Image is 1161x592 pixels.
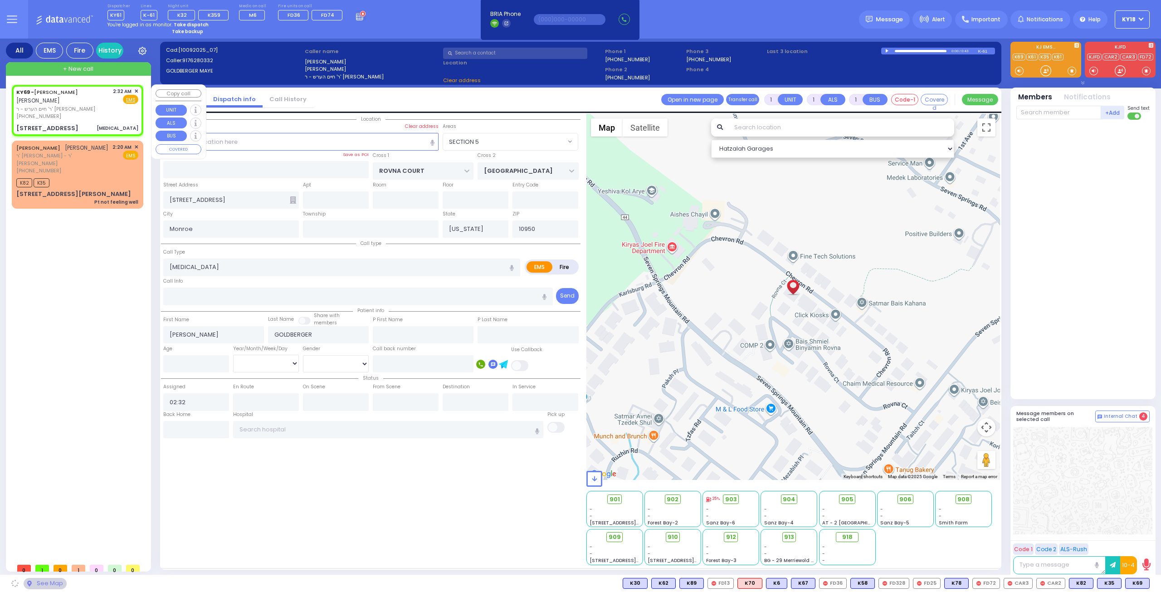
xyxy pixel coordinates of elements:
button: BUS [863,94,888,105]
div: [STREET_ADDRESS][PERSON_NAME] [16,190,131,199]
img: red-radio-icon.svg [976,581,981,586]
u: EMS [126,97,136,103]
label: Gender [303,345,320,352]
span: [STREET_ADDRESS][PERSON_NAME] [590,557,675,564]
a: History [96,43,123,59]
label: State [443,210,455,218]
div: CAR2 [1036,578,1065,589]
span: - [648,550,650,557]
label: Township [303,210,326,218]
button: Drag Pegman onto the map to open Street View [977,451,995,469]
span: Sanz Bay-5 [880,519,909,526]
div: K69 [1125,578,1150,589]
div: K70 [737,578,762,589]
span: [STREET_ADDRESS][PERSON_NAME] [648,557,733,564]
div: JOEL MAYER GOLDBERGER [785,269,801,297]
label: Location [443,59,602,67]
label: Apt [303,181,311,189]
label: Call back number [373,345,416,352]
span: Phone 3 [686,48,764,55]
span: K35 [34,178,49,187]
label: ר' חיים הערש - ר' [PERSON_NAME] [305,73,440,81]
span: SECTION 5 [443,133,578,150]
label: Caller: [166,57,302,64]
input: Search hospital [233,421,544,438]
label: Lines [141,4,157,9]
span: - [764,513,767,519]
span: 0 [54,565,67,572]
span: FD36 [288,11,300,19]
label: [PHONE_NUMBER] [605,74,650,81]
button: Transfer call [726,94,759,105]
span: - [764,543,767,550]
div: See map [24,578,66,589]
label: GOLDBERGER MAYE [166,67,302,75]
a: Dispatch info [206,95,263,103]
label: P Last Name [478,316,507,323]
span: - [590,506,592,513]
label: KJ EMS... [1010,45,1081,51]
span: - [939,506,941,513]
span: - [822,506,825,513]
span: BRIA Phone [490,10,521,18]
div: 0:43 [961,46,969,56]
div: FD328 [878,578,909,589]
span: 912 [726,533,736,542]
span: ר' [PERSON_NAME] - ר' [PERSON_NAME] [16,152,109,167]
span: KY69 - [16,88,34,96]
label: In Service [512,383,536,391]
div: BLS [679,578,704,589]
img: red-radio-icon.svg [917,581,922,586]
button: COVERED [156,144,201,154]
label: KJFD [1085,45,1156,51]
span: members [314,319,337,326]
span: [PHONE_NUMBER] [16,113,61,120]
span: 903 [725,495,737,504]
div: FD72 [972,578,1000,589]
div: FD36 [819,578,847,589]
span: M6 [249,11,257,19]
div: [MEDICAL_DATA] [97,125,138,132]
span: - [706,513,709,519]
span: 1 [72,565,85,572]
label: P First Name [373,316,403,323]
span: - [590,513,592,519]
div: BLS [651,578,676,589]
img: red-radio-icon.svg [1040,581,1045,586]
label: Areas [443,123,456,130]
label: Turn off text [1127,112,1142,121]
button: Show street map [591,118,623,137]
span: ✕ [134,143,138,151]
button: Copy call [156,89,201,98]
span: 1 [35,565,49,572]
label: Last 3 location [767,48,881,55]
a: Open this area in Google Maps (opens a new window) [589,468,619,480]
a: CAR2 [1102,54,1119,60]
div: [STREET_ADDRESS] [16,124,78,133]
img: red-radio-icon.svg [712,581,716,586]
span: 906 [899,495,912,504]
span: Sanz Bay-4 [764,519,794,526]
small: Share with [314,312,340,319]
span: [PERSON_NAME] [65,144,108,152]
div: 25% [706,496,720,502]
label: [PERSON_NAME] [305,65,440,73]
div: - [822,543,872,550]
button: Code-1 [891,94,918,105]
button: ALS-Rush [1059,543,1088,555]
a: Open in new page [661,94,724,105]
label: Call Info [163,278,183,285]
label: Night unit [168,4,232,9]
label: From Scene [373,383,400,391]
div: BLS [623,578,648,589]
span: - [880,513,883,519]
button: +Add [1101,106,1125,119]
img: red-radio-icon.svg [883,581,887,586]
div: BLS [791,578,815,589]
input: Search a contact [443,48,587,59]
div: K35 [1097,578,1122,589]
input: Search location [728,118,955,137]
span: Send text [1127,105,1150,112]
button: BUS [156,131,187,142]
span: ✕ [134,88,138,95]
